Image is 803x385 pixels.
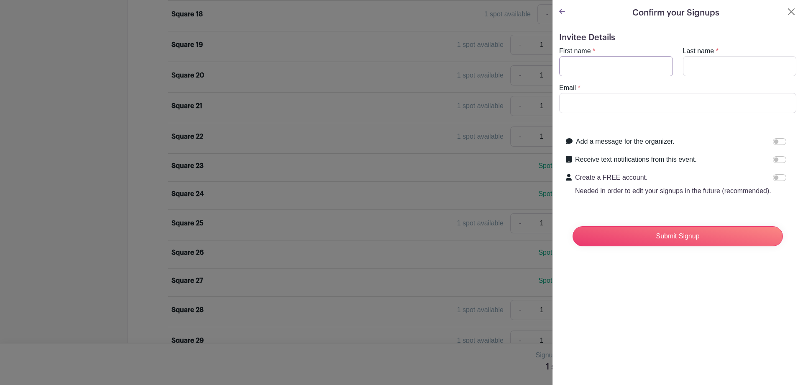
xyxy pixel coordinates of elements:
h5: Invitee Details [559,33,796,43]
label: Last name [683,46,714,56]
p: Create a FREE account. [575,173,771,183]
label: First name [559,46,591,56]
input: Submit Signup [573,226,783,246]
label: Add a message for the organizer. [576,137,675,147]
label: Receive text notifications from this event. [575,155,697,165]
p: Needed in order to edit your signups in the future (recommended). [575,186,771,196]
label: Email [559,83,576,93]
button: Close [786,7,796,17]
h5: Confirm your Signups [632,7,719,19]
